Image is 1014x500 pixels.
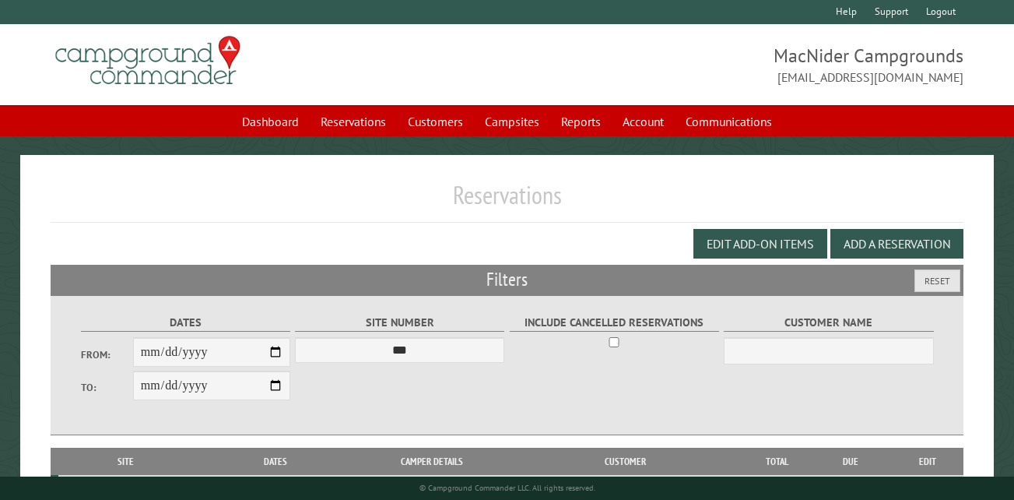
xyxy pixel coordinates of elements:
button: Add a Reservation [830,229,963,259]
h1: Reservations [51,180,963,223]
span: MacNider Campgrounds [EMAIL_ADDRESS][DOMAIN_NAME] [507,43,963,86]
label: Site Number [295,314,504,332]
h2: Filters [51,265,963,294]
th: Customer [504,448,746,475]
th: Dates [192,448,359,475]
a: Account [613,107,673,136]
a: Dashboard [233,107,308,136]
a: Communications [676,107,781,136]
label: Include Cancelled Reservations [510,314,719,332]
label: Dates [81,314,290,332]
a: Reservations [311,107,395,136]
a: Campsites [475,107,549,136]
label: To: [81,380,133,395]
button: Edit Add-on Items [693,229,827,259]
button: Reset [914,269,960,292]
label: Customer Name [724,314,933,332]
th: Total [746,448,809,475]
th: Due [809,448,892,475]
small: © Campground Commander LLC. All rights reserved. [419,483,595,493]
th: Site [58,448,192,475]
label: From: [81,347,133,362]
a: Reports [552,107,610,136]
a: Customers [398,107,472,136]
th: Camper Details [359,448,503,475]
img: Campground Commander [51,30,245,91]
th: Edit [892,448,963,475]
